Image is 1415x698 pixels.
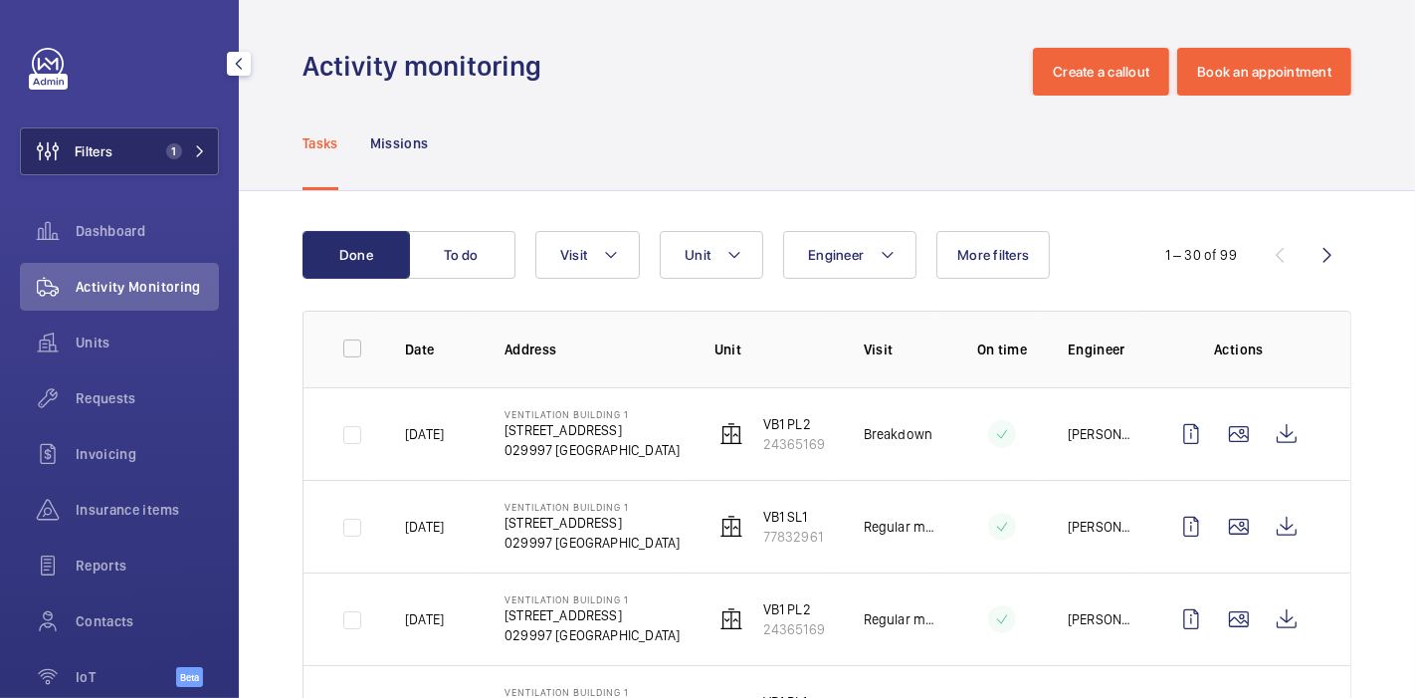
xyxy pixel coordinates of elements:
[864,340,936,359] p: Visit
[505,408,680,420] p: Ventilation Building 1
[864,517,936,537] p: Regular maintenance
[303,231,410,279] button: Done
[166,143,182,159] span: 1
[763,599,825,619] p: VB1 PL2
[505,593,680,605] p: Ventilation Building 1
[505,625,680,645] p: 029997 [GEOGRAPHIC_DATA]
[505,420,680,440] p: [STREET_ADDRESS]
[405,424,444,444] p: [DATE]
[864,609,936,629] p: Regular maintenance
[1068,517,1135,537] p: [PERSON_NAME]
[505,533,680,553] p: 029997 [GEOGRAPHIC_DATA]
[660,231,763,279] button: Unit
[76,221,219,241] span: Dashboard
[76,333,219,352] span: Units
[75,141,112,161] span: Filters
[405,517,444,537] p: [DATE]
[763,414,825,434] p: VB1 PL2
[505,340,683,359] p: Address
[76,388,219,408] span: Requests
[719,607,743,631] img: elevator.svg
[763,434,825,454] p: 24365169
[783,231,916,279] button: Engineer
[763,527,823,547] p: 77832961
[936,231,1050,279] button: More filters
[1068,340,1135,359] p: Engineer
[763,507,823,527] p: VB1 SL1
[505,686,680,698] p: Ventilation Building 1
[719,422,743,446] img: elevator.svg
[1177,48,1351,96] button: Book an appointment
[808,247,864,263] span: Engineer
[719,515,743,539] img: elevator.svg
[303,48,553,85] h1: Activity monitoring
[505,605,680,625] p: [STREET_ADDRESS]
[405,340,473,359] p: Date
[76,556,219,576] span: Reports
[76,277,219,297] span: Activity Monitoring
[968,340,1036,359] p: On time
[685,247,710,263] span: Unit
[864,424,933,444] p: Breakdown
[957,247,1029,263] span: More filters
[505,501,680,513] p: Ventilation Building 1
[1033,48,1169,96] button: Create a callout
[76,444,219,464] span: Invoicing
[714,340,832,359] p: Unit
[1167,340,1311,359] p: Actions
[405,609,444,629] p: [DATE]
[1068,609,1135,629] p: [PERSON_NAME]
[303,133,338,153] p: Tasks
[76,611,219,631] span: Contacts
[505,513,680,533] p: [STREET_ADDRESS]
[505,440,680,460] p: 029997 [GEOGRAPHIC_DATA]
[535,231,640,279] button: Visit
[408,231,515,279] button: To do
[76,500,219,520] span: Insurance items
[763,619,825,639] p: 24365169
[176,667,203,687] span: Beta
[370,133,429,153] p: Missions
[76,667,176,687] span: IoT
[1165,245,1237,265] div: 1 – 30 of 99
[20,127,219,175] button: Filters1
[560,247,587,263] span: Visit
[1068,424,1135,444] p: [PERSON_NAME]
